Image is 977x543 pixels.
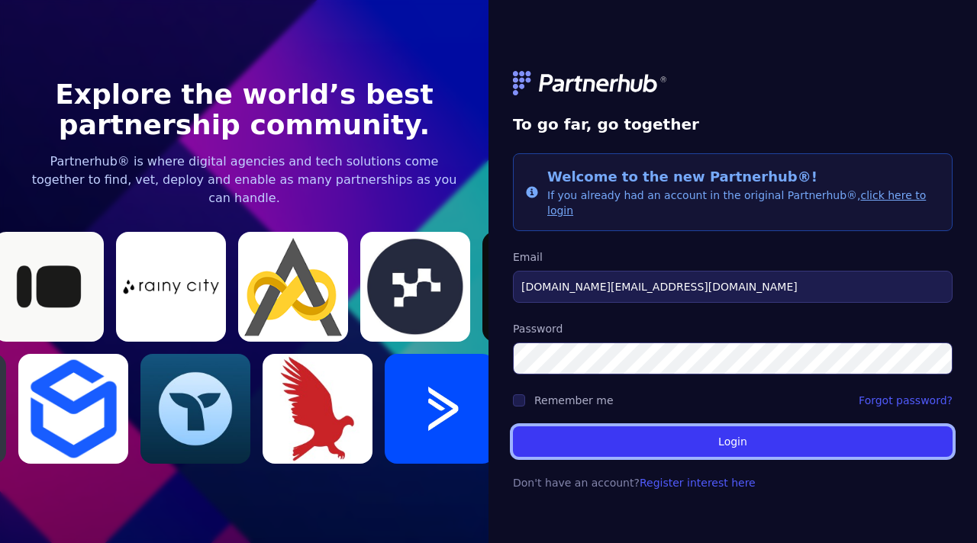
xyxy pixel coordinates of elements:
[513,321,953,336] label: Password
[513,71,669,95] img: logo
[534,394,614,406] label: Remember me
[513,426,953,457] button: Login
[24,79,464,140] h1: Explore the world’s best partnership community.
[547,169,817,185] span: Welcome to the new Partnerhub®!
[24,153,464,207] p: Partnerhub® is where digital agencies and tech solutions come together to find, vet, deploy and e...
[513,249,953,265] label: Email
[513,475,953,490] p: Don't have an account?
[859,393,953,408] a: Forgot password?
[513,114,953,135] h1: To go far, go together
[547,166,940,218] div: If you already had an account in the original Partnerhub®,
[513,271,953,303] input: Enter your email
[640,477,756,489] a: Register interest here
